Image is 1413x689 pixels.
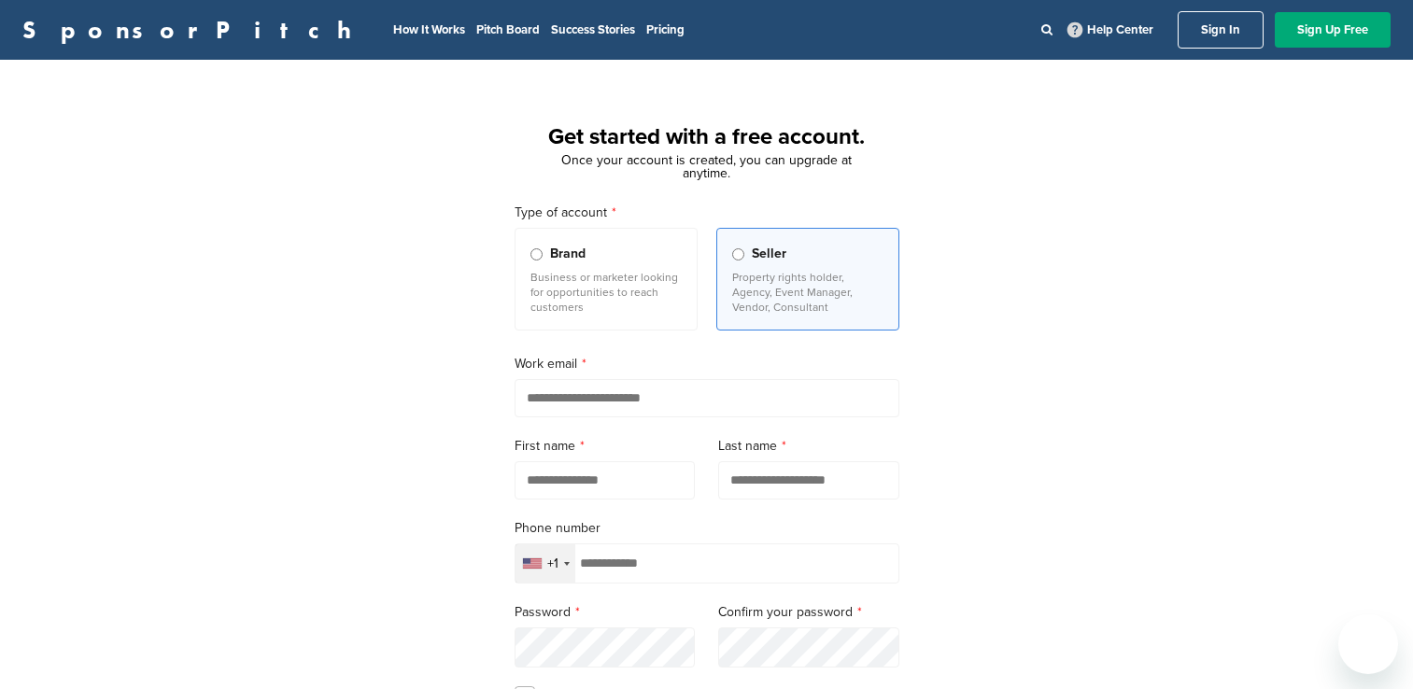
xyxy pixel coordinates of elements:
label: Type of account [515,203,899,223]
a: Pricing [646,22,685,37]
a: How It Works [393,22,465,37]
span: Once your account is created, you can upgrade at anytime. [561,152,852,181]
p: Property rights holder, Agency, Event Manager, Vendor, Consultant [732,270,883,315]
h1: Get started with a free account. [492,120,922,154]
span: Brand [550,244,586,264]
label: Work email [515,354,899,374]
span: Seller [752,244,786,264]
div: +1 [547,557,558,570]
input: Seller Property rights holder, Agency, Event Manager, Vendor, Consultant [732,248,744,260]
a: Sign In [1178,11,1264,49]
input: Brand Business or marketer looking for opportunities to reach customers [530,248,543,260]
iframe: Knop om het berichtenvenster te openen [1338,614,1398,674]
a: Pitch Board [476,22,540,37]
a: Sign Up Free [1275,12,1391,48]
a: SponsorPitch [22,18,363,42]
label: Last name [718,436,899,457]
a: Help Center [1064,19,1157,41]
label: First name [515,436,696,457]
label: Password [515,602,696,623]
p: Business or marketer looking for opportunities to reach customers [530,270,682,315]
div: Selected country [516,544,575,583]
label: Confirm your password [718,602,899,623]
a: Success Stories [551,22,635,37]
label: Phone number [515,518,899,539]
